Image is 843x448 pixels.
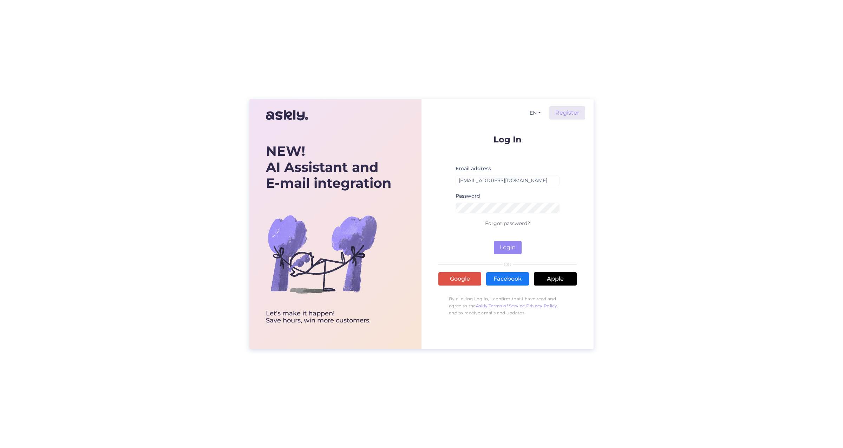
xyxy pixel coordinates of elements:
[456,165,491,172] label: Email address
[526,303,557,308] a: Privacy Policy
[486,272,529,286] a: Facebook
[534,272,577,286] a: Apple
[438,135,577,144] p: Log In
[266,143,305,159] b: NEW!
[527,108,544,118] button: EN
[485,220,530,226] a: Forgot password?
[438,292,577,320] p: By clicking Log In, I confirm that I have read and agree to the , , and to receive emails and upd...
[266,198,378,310] img: bg-askly
[494,241,522,254] button: Login
[456,192,480,200] label: Password
[476,303,525,308] a: Askly Terms of Service
[266,310,391,324] div: Let’s make it happen! Save hours, win more customers.
[438,272,481,286] a: Google
[503,262,513,267] span: OR
[266,107,308,124] img: Askly
[549,106,585,120] a: Register
[266,143,391,191] div: AI Assistant and E-mail integration
[456,175,560,186] input: Enter email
